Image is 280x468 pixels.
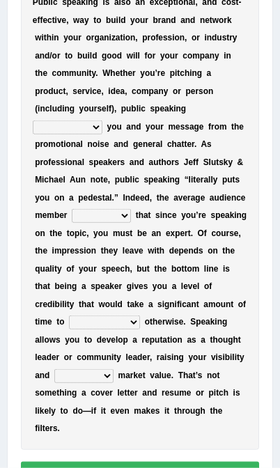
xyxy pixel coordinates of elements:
b: l [107,104,109,114]
b: r [175,51,178,61]
b: r [196,33,200,42]
b: y [107,122,112,132]
b: a [79,15,84,25]
b: t [65,51,68,61]
b: r [147,33,150,42]
b: y [140,68,145,78]
b: a [154,86,159,96]
b: n [64,104,69,114]
b: o [86,33,91,42]
b: o [165,51,170,61]
b: c [141,104,146,114]
b: m [62,68,70,78]
b: n [200,15,205,25]
b: n [210,51,215,61]
b: r [178,86,181,96]
b: t [177,68,180,78]
b: y [84,15,89,25]
b: o [137,86,141,96]
b: o [219,15,224,25]
b: a [161,15,166,25]
b: y [215,51,219,61]
b: e [62,15,67,25]
b: f [37,15,40,25]
b: m [48,139,56,149]
b: , [65,86,68,96]
b: d [190,15,195,25]
b: p [170,68,175,78]
b: t [44,33,47,42]
b: d [212,33,217,42]
b: f [155,33,158,42]
b: , [66,15,68,25]
b: w [73,15,79,25]
b: p [35,139,40,149]
b: r [82,86,86,96]
b: h [110,68,115,78]
b: l [137,104,139,114]
b: e [33,15,38,25]
b: i [172,33,174,42]
b: t [226,33,229,42]
b: e [42,15,47,25]
b: r [94,104,98,114]
b: r [195,86,199,96]
b: a [189,122,194,132]
b: d [136,122,141,132]
b: t [61,139,63,149]
b: l [49,104,52,114]
b: , [125,86,127,96]
b: o [187,51,192,61]
b: y [79,104,84,114]
b: g [70,104,75,114]
b: a [164,104,169,114]
b: s [168,33,173,42]
b: i [109,33,111,42]
b: g [181,104,186,114]
b: z [111,33,116,42]
b: s [222,33,227,42]
b: r [40,86,43,96]
b: u [52,104,57,114]
b: i [63,139,65,149]
b: e [199,122,204,132]
b: i [90,86,92,96]
b: r [157,68,161,78]
b: m [219,122,227,132]
b: s [199,86,203,96]
b: l [118,15,120,25]
b: c [132,86,137,96]
b: h [47,33,52,42]
b: s [163,33,168,42]
b: o [175,33,180,42]
b: d [45,51,49,61]
b: a [205,51,210,61]
b: i [62,104,64,114]
b: , [185,33,187,42]
b: b [106,15,111,25]
b: e [176,122,180,132]
b: k [227,15,232,25]
b: o [43,86,48,96]
b: c [52,68,57,78]
b: p [121,104,126,114]
b: b [153,15,157,25]
b: t [120,68,123,78]
b: o [56,139,61,149]
b: y [146,122,150,132]
b: o [111,122,116,132]
b: i [116,15,118,25]
b: y [164,86,169,96]
b: b [131,104,136,114]
b: f [144,51,147,61]
b: t [210,15,212,25]
b: e [97,86,102,96]
b: o [203,86,208,96]
b: o [96,15,101,25]
b: a [116,33,120,42]
b: u [170,51,175,61]
b: s [97,104,102,114]
b: c [45,104,50,114]
b: u [82,51,87,61]
b: r [224,15,227,25]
